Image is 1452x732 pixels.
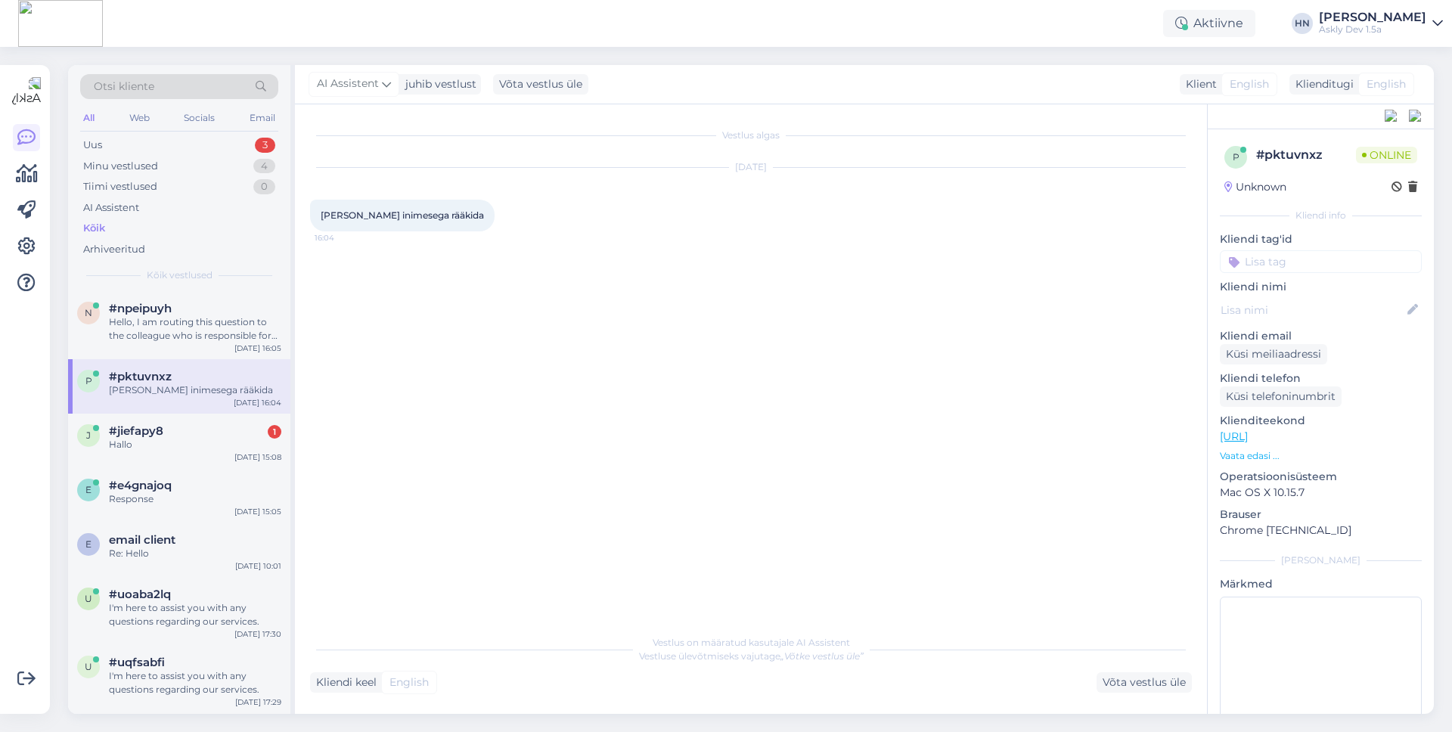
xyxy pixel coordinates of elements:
a: [PERSON_NAME]Askly Dev 1.5a [1319,11,1443,36]
span: Vestluse ülevõtmiseks vajutage [639,650,864,662]
div: Response [109,492,281,506]
div: Kõik [83,221,105,236]
span: #uqfsabfi [109,656,165,669]
span: p [85,375,92,386]
span: English [1367,76,1406,92]
div: Hallo [109,438,281,451]
span: j [86,430,91,441]
span: Kõik vestlused [147,268,213,282]
span: email client [109,533,175,547]
div: [DATE] 16:04 [234,397,281,408]
div: [PERSON_NAME] inimesega rääkida [109,383,281,397]
span: #e4gnajoq [109,479,172,492]
p: Märkmed [1220,576,1422,592]
span: #uoaba2lq [109,588,171,601]
p: Kliendi telefon [1220,371,1422,386]
p: Chrome [TECHNICAL_ID] [1220,523,1422,538]
div: HN [1292,13,1313,34]
img: pd [1385,110,1398,123]
div: [DATE] 17:29 [235,696,281,708]
div: Aktiivne [1163,10,1255,37]
div: Klienditugi [1289,76,1354,92]
span: u [85,593,92,604]
span: e [85,484,92,495]
p: Brauser [1220,507,1422,523]
div: # pktuvnxz [1256,146,1356,164]
p: Mac OS X 10.15.7 [1220,485,1422,501]
span: #jiefapy8 [109,424,163,438]
span: #pktuvnxz [109,370,172,383]
img: Askly Logo [12,77,41,106]
p: Vaata edasi ... [1220,449,1422,463]
div: [DATE] [310,160,1192,174]
div: AI Assistent [83,200,139,216]
span: AI Assistent [317,76,379,92]
span: [PERSON_NAME] inimesega rääkida [321,209,484,221]
span: #npeipuyh [109,302,172,315]
p: Kliendi tag'id [1220,231,1422,247]
div: Klient [1180,76,1217,92]
div: Minu vestlused [83,159,158,174]
div: Tiimi vestlused [83,179,157,194]
div: 4 [253,159,275,174]
div: Web [126,108,153,128]
div: All [80,108,98,128]
p: Klienditeekond [1220,413,1422,429]
div: [DATE] 15:08 [234,451,281,463]
img: zendesk [1409,110,1423,123]
div: Arhiveeritud [83,242,145,257]
div: Hello, I am routing this question to the colleague who is responsible for this topic. The reply m... [109,315,281,343]
div: [DATE] 17:30 [234,628,281,640]
div: [DATE] 16:05 [234,343,281,354]
span: Otsi kliente [94,79,154,95]
span: English [1230,76,1269,92]
div: 1 [268,425,281,439]
p: Kliendi nimi [1220,279,1422,295]
span: u [85,661,92,672]
div: 0 [253,179,275,194]
input: Lisa nimi [1221,302,1404,318]
div: [DATE] 15:05 [234,506,281,517]
input: Lisa tag [1220,250,1422,273]
div: Küsi telefoninumbrit [1220,386,1342,407]
div: 3 [255,138,275,153]
div: [PERSON_NAME] [1220,554,1422,567]
div: juhib vestlust [399,76,476,92]
div: Võta vestlus üle [1097,672,1192,693]
div: [PERSON_NAME] [1319,11,1426,23]
div: Vestlus algas [310,129,1192,142]
div: Socials [181,108,218,128]
i: „Võtke vestlus üle” [780,650,864,662]
div: Küsi meiliaadressi [1220,344,1327,364]
div: I'm here to assist you with any questions regarding our services. [109,669,281,696]
p: Kliendi email [1220,328,1422,344]
div: I'm here to assist you with any questions regarding our services. [109,601,281,628]
div: Email [247,108,278,128]
span: Online [1356,147,1417,163]
span: Vestlus on määratud kasutajale AI Assistent [653,637,850,648]
div: Unknown [1224,179,1286,195]
div: [DATE] 10:01 [235,560,281,572]
div: Re: Hello [109,547,281,560]
span: p [1233,151,1239,163]
div: Kliendi keel [310,675,377,690]
span: 16:04 [315,232,371,243]
span: e [85,538,92,550]
p: Operatsioonisüsteem [1220,469,1422,485]
span: n [85,307,92,318]
span: English [389,675,429,690]
div: Kliendi info [1220,209,1422,222]
div: Võta vestlus üle [493,74,588,95]
div: Askly Dev 1.5a [1319,23,1426,36]
a: [URL] [1220,430,1248,443]
div: Uus [83,138,102,153]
